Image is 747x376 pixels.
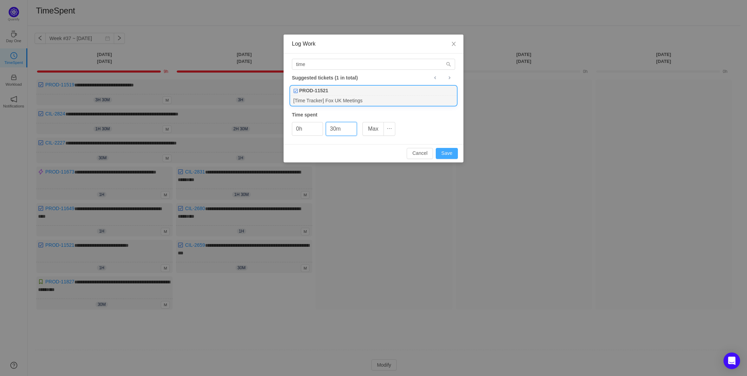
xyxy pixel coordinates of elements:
[299,87,328,94] b: PROD-11521
[292,111,455,119] div: Time spent
[444,35,463,54] button: Close
[292,59,455,70] input: Search
[292,40,455,48] div: Log Work
[436,148,458,159] button: Save
[451,41,456,47] i: icon: close
[293,88,298,93] img: 10318
[723,352,740,369] div: Open Intercom Messenger
[407,148,433,159] button: Cancel
[290,96,456,105] div: [Time Tracker] Fox UK Meetings
[384,122,395,136] button: icon: ellipsis
[362,122,384,136] button: Max
[292,73,455,82] div: Suggested tickets (1 in total)
[446,62,451,67] i: icon: search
